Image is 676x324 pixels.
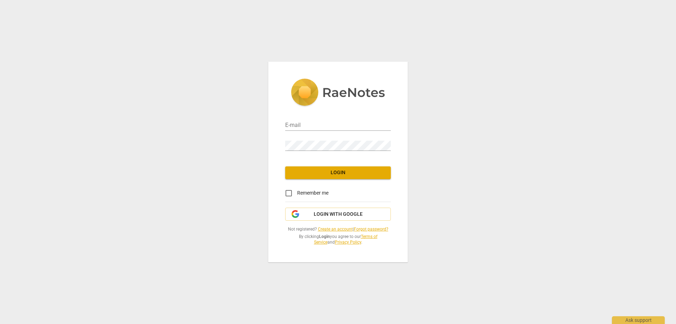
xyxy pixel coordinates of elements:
[314,234,377,245] a: Terms of Service
[291,79,385,108] img: 5ac2273c67554f335776073100b6d88f.svg
[285,208,391,221] button: Login with Google
[285,234,391,245] span: By clicking you agree to our and .
[318,227,353,232] a: Create an account
[314,211,363,218] span: Login with Google
[291,169,385,176] span: Login
[285,166,391,179] button: Login
[319,234,330,239] b: Login
[335,240,361,245] a: Privacy Policy
[297,189,328,197] span: Remember me
[612,316,665,324] div: Ask support
[354,227,388,232] a: Forgot password?
[285,226,391,232] span: Not registered? |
